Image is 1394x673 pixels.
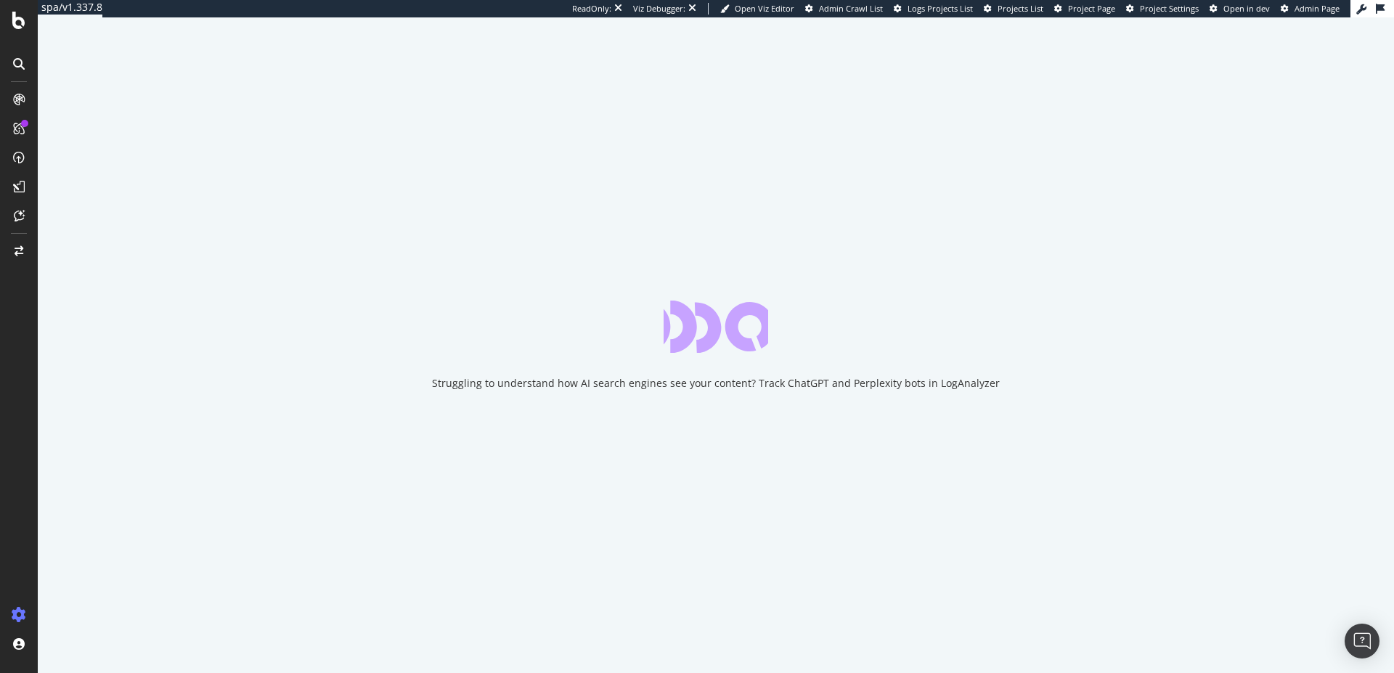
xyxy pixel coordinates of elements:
[735,3,794,14] span: Open Viz Editor
[998,3,1043,14] span: Projects List
[720,3,794,15] a: Open Viz Editor
[1345,624,1379,658] div: Open Intercom Messenger
[1281,3,1340,15] a: Admin Page
[894,3,973,15] a: Logs Projects List
[572,3,611,15] div: ReadOnly:
[1140,3,1199,14] span: Project Settings
[664,301,768,353] div: animation
[984,3,1043,15] a: Projects List
[805,3,883,15] a: Admin Crawl List
[1295,3,1340,14] span: Admin Page
[633,3,685,15] div: Viz Debugger:
[1126,3,1199,15] a: Project Settings
[819,3,883,14] span: Admin Crawl List
[1068,3,1115,14] span: Project Page
[432,376,1000,391] div: Struggling to understand how AI search engines see your content? Track ChatGPT and Perplexity bot...
[908,3,973,14] span: Logs Projects List
[1054,3,1115,15] a: Project Page
[1223,3,1270,14] span: Open in dev
[1210,3,1270,15] a: Open in dev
